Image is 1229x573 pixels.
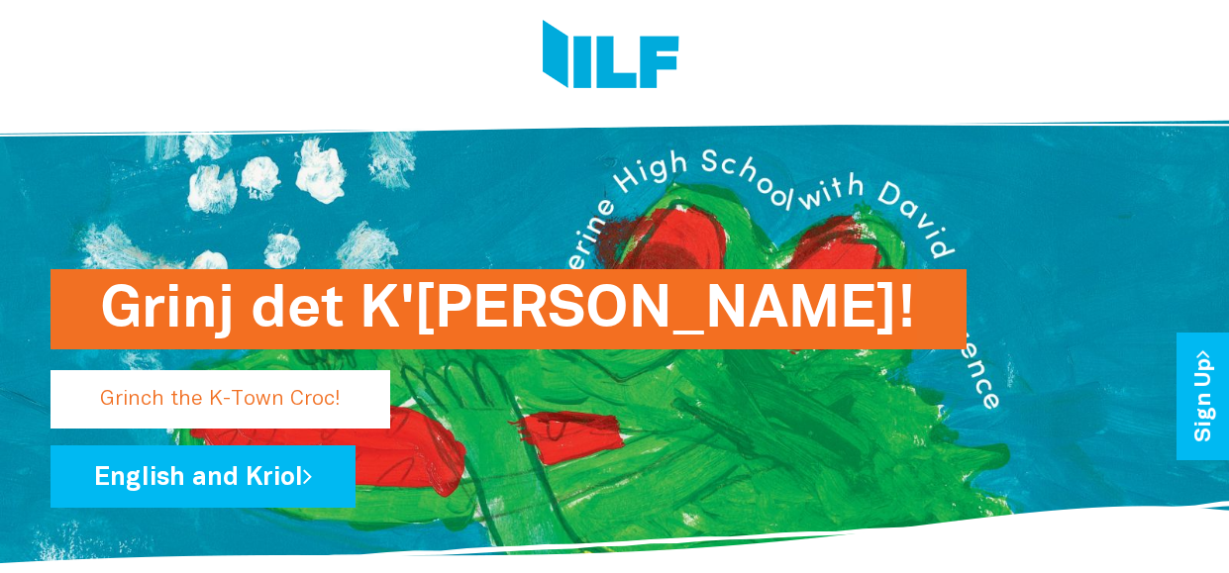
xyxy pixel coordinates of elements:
[51,445,356,508] a: English and Kriol
[51,381,868,398] a: Grinj det K'[PERSON_NAME]!
[100,269,917,349] h1: Grinj det K'[PERSON_NAME]!
[543,20,679,94] img: Logo
[51,370,390,429] p: Grinch the K-Town Croc!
